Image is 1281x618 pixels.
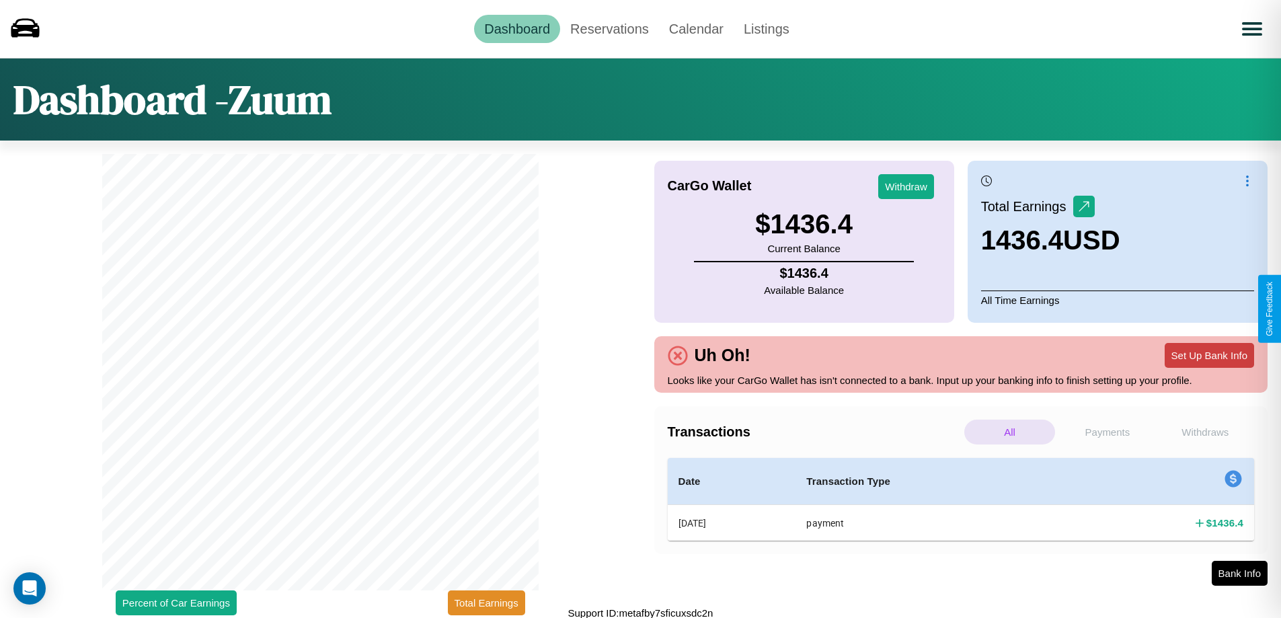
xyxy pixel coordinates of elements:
p: Payments [1062,420,1153,445]
p: Current Balance [755,239,853,258]
h3: $ 1436.4 [755,209,853,239]
button: Set Up Bank Info [1165,343,1254,368]
p: All [964,420,1055,445]
p: Available Balance [764,281,844,299]
a: Calendar [659,15,734,43]
th: payment [795,505,1068,541]
h4: $ 1436.4 [1206,516,1243,530]
button: Percent of Car Earnings [116,590,237,615]
h1: Dashboard - Zuum [13,72,332,127]
th: [DATE] [668,505,796,541]
h4: Date [678,473,785,490]
button: Total Earnings [448,590,525,615]
p: Total Earnings [981,194,1073,219]
button: Bank Info [1212,561,1268,586]
p: Withdraws [1160,420,1251,445]
a: Reservations [560,15,659,43]
a: Listings [734,15,800,43]
p: All Time Earnings [981,291,1254,309]
h4: Transactions [668,424,961,440]
h3: 1436.4 USD [981,225,1120,256]
div: Give Feedback [1265,282,1274,336]
button: Open menu [1233,10,1271,48]
h4: CarGo Wallet [668,178,752,194]
table: simple table [668,458,1255,541]
button: Withdraw [878,174,934,199]
h4: Uh Oh! [688,346,757,365]
h4: $ 1436.4 [764,266,844,281]
a: Dashboard [474,15,560,43]
div: Open Intercom Messenger [13,572,46,605]
h4: Transaction Type [806,473,1057,490]
p: Looks like your CarGo Wallet has isn't connected to a bank. Input up your banking info to finish ... [668,371,1255,389]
